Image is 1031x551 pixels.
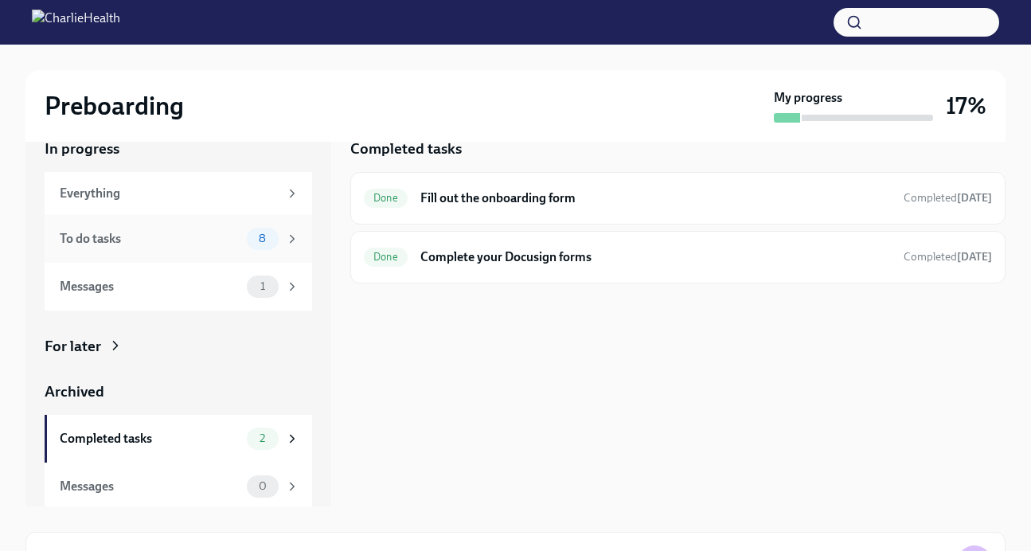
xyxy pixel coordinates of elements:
a: To do tasks8 [45,215,312,263]
h3: 17% [946,92,986,120]
div: Messages [60,278,240,295]
a: Archived [45,381,312,402]
span: Done [364,192,408,204]
a: Messages1 [45,263,312,311]
h6: Complete your Docusign forms [420,248,891,266]
div: Messages [60,478,240,495]
span: Completed [904,250,992,264]
div: Completed tasks [60,430,240,447]
span: 8 [249,233,275,244]
a: Messages0 [45,463,312,510]
span: 0 [249,480,276,492]
strong: [DATE] [957,191,992,205]
img: CharlieHealth [32,10,120,35]
h5: Completed tasks [350,139,462,159]
span: Done [364,251,408,263]
a: DoneComplete your Docusign formsCompleted[DATE] [364,244,992,270]
a: DoneFill out the onboarding formCompleted[DATE] [364,186,992,211]
span: August 26th, 2025 07:52 [904,249,992,264]
a: Everything [45,172,312,215]
a: In progress [45,139,312,159]
span: 2 [250,432,275,444]
strong: [DATE] [957,250,992,264]
h6: Fill out the onboarding form [420,190,891,207]
span: Completed [904,191,992,205]
div: Everything [60,185,279,202]
span: 1 [251,280,275,292]
strong: My progress [774,89,842,107]
div: For later [45,336,101,357]
a: Completed tasks2 [45,415,312,463]
a: For later [45,336,312,357]
span: August 25th, 2025 13:34 [904,190,992,205]
div: To do tasks [60,230,240,248]
h2: Preboarding [45,90,184,122]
